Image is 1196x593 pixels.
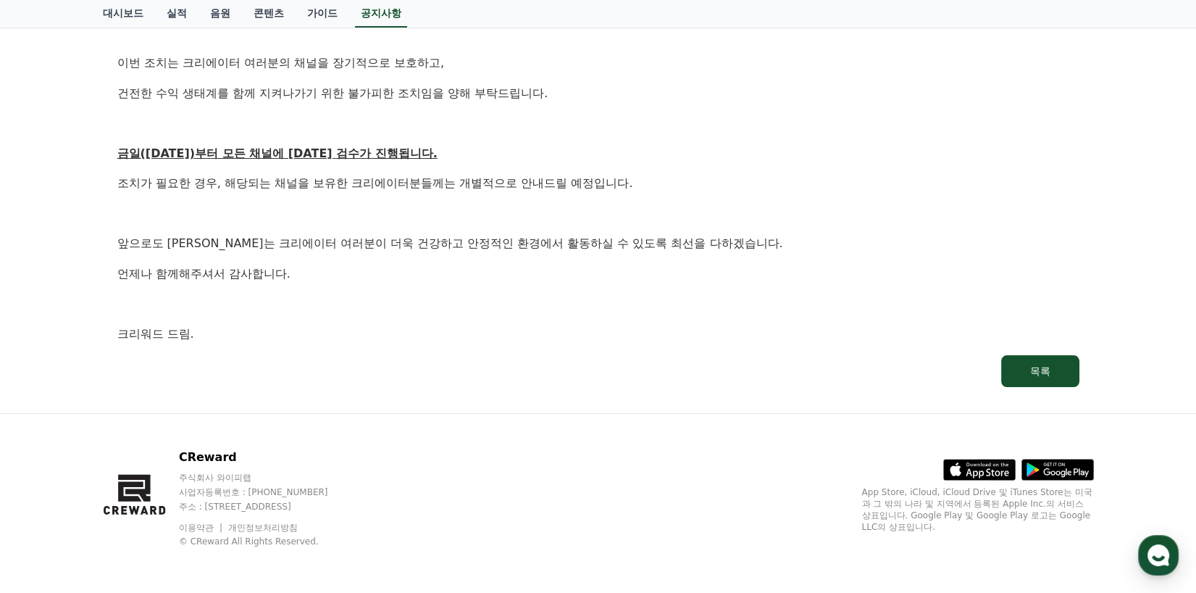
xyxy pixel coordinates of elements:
[117,355,1079,387] a: 목록
[117,325,1079,344] p: 크리워드 드림.
[224,481,241,493] span: 설정
[133,482,150,494] span: 대화
[179,536,356,547] p: © CReward All Rights Reserved.
[117,234,1079,253] p: 앞으로도 [PERSON_NAME]는 크리에이터 여러분이 더욱 건강하고 안정적인 환경에서 활동하실 수 있도록 최선을 다하겠습니다.
[179,486,356,498] p: 사업자등록번호 : [PHONE_NUMBER]
[117,265,1079,283] p: 언제나 함께해주셔서 감사합니다.
[117,84,1079,103] p: 건전한 수익 생태계를 함께 지켜나가기 위한 불가피한 조치임을 양해 부탁드립니다.
[187,460,278,496] a: 설정
[4,460,96,496] a: 홈
[1001,355,1079,387] button: 목록
[862,486,1094,533] p: App Store, iCloud, iCloud Drive 및 iTunes Store는 미국과 그 밖의 나라 및 지역에서 등록된 Apple Inc.의 서비스 상표입니다. Goo...
[179,501,356,513] p: 주소 : [STREET_ADDRESS]
[96,460,187,496] a: 대화
[228,523,298,533] a: 개인정보처리방침
[117,54,1079,72] p: 이번 조치는 크리에이터 여러분의 채널을 장기적으로 보호하고,
[46,481,54,493] span: 홈
[1030,364,1050,378] div: 목록
[179,449,356,466] p: CReward
[179,523,225,533] a: 이용약관
[179,472,356,484] p: 주식회사 와이피랩
[117,174,1079,193] p: 조치가 필요한 경우, 해당되는 채널을 보유한 크리에이터분들께는 개별적으로 안내드릴 예정입니다.
[117,146,438,160] u: 금일([DATE])부터 모든 채널에 [DATE] 검수가 진행됩니다.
